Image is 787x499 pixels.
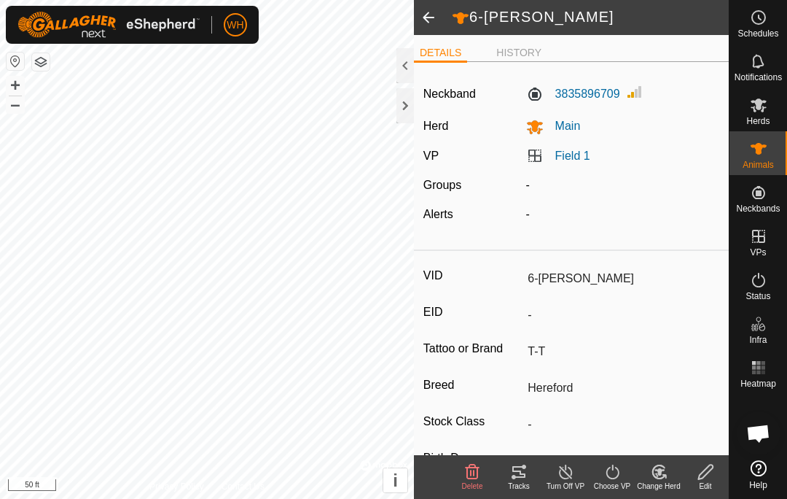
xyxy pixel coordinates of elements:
[737,411,780,455] div: Open chat
[749,336,767,344] span: Infra
[7,96,24,113] button: –
[414,45,467,63] li: DETAILS
[635,481,682,492] div: Change Herd
[740,379,776,388] span: Heatmap
[227,18,243,33] span: WH
[462,482,483,490] span: Delete
[542,481,589,492] div: Turn Off VP
[520,206,726,223] div: -
[423,120,449,132] label: Herd
[149,480,204,493] a: Privacy Policy
[423,449,522,468] label: Birth Day
[423,339,522,358] label: Tattoo or Brand
[423,303,522,322] label: EID
[222,480,265,493] a: Contact Us
[735,73,782,82] span: Notifications
[589,481,635,492] div: Choose VP
[746,117,770,125] span: Herds
[32,53,50,71] button: Map Layers
[423,266,522,285] label: VID
[490,45,547,61] li: HISTORY
[626,83,643,101] img: Signal strength
[383,468,407,492] button: i
[544,120,581,132] span: Main
[526,85,620,103] label: 3835896709
[423,150,439,162] label: VP
[7,53,24,70] button: Reset Map
[743,160,774,169] span: Animals
[745,292,770,301] span: Status
[520,177,726,194] div: -
[750,248,766,257] span: VPs
[423,376,522,395] label: Breed
[423,208,453,220] label: Alerts
[749,481,767,490] span: Help
[555,150,590,162] a: Field 1
[423,179,461,191] label: Groups
[7,77,24,94] button: +
[496,481,542,492] div: Tracks
[736,204,780,213] span: Neckbands
[393,471,398,490] span: i
[17,12,200,38] img: Gallagher Logo
[737,29,778,38] span: Schedules
[423,85,476,103] label: Neckband
[729,454,787,495] a: Help
[452,8,729,27] h2: 6-[PERSON_NAME]
[682,481,729,492] div: Edit
[423,412,522,431] label: Stock Class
